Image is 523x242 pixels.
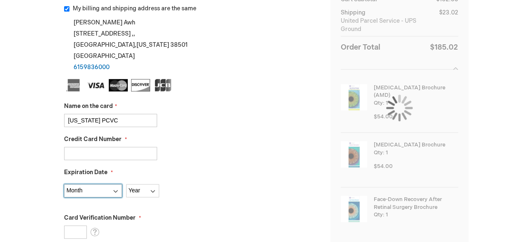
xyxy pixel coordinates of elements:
img: JCB [153,79,172,91]
div: [PERSON_NAME] Awh [STREET_ADDRESS] ,, [GEOGRAPHIC_DATA] , 38501 [GEOGRAPHIC_DATA] [64,17,318,73]
input: Card Verification Number [64,225,87,239]
img: American Express [64,79,83,91]
span: Name on the card [64,103,113,110]
span: Credit Card Number [64,136,122,143]
a: 6159836000 [74,64,110,71]
img: Visa [86,79,105,91]
input: Credit Card Number [64,147,157,160]
img: Loading... [386,95,413,121]
span: Card Verification Number [64,214,136,221]
span: My billing and shipping address are the same [73,5,196,12]
img: Discover [131,79,150,91]
img: MasterCard [109,79,128,91]
span: Expiration Date [64,169,107,176]
span: [US_STATE] [136,41,169,48]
